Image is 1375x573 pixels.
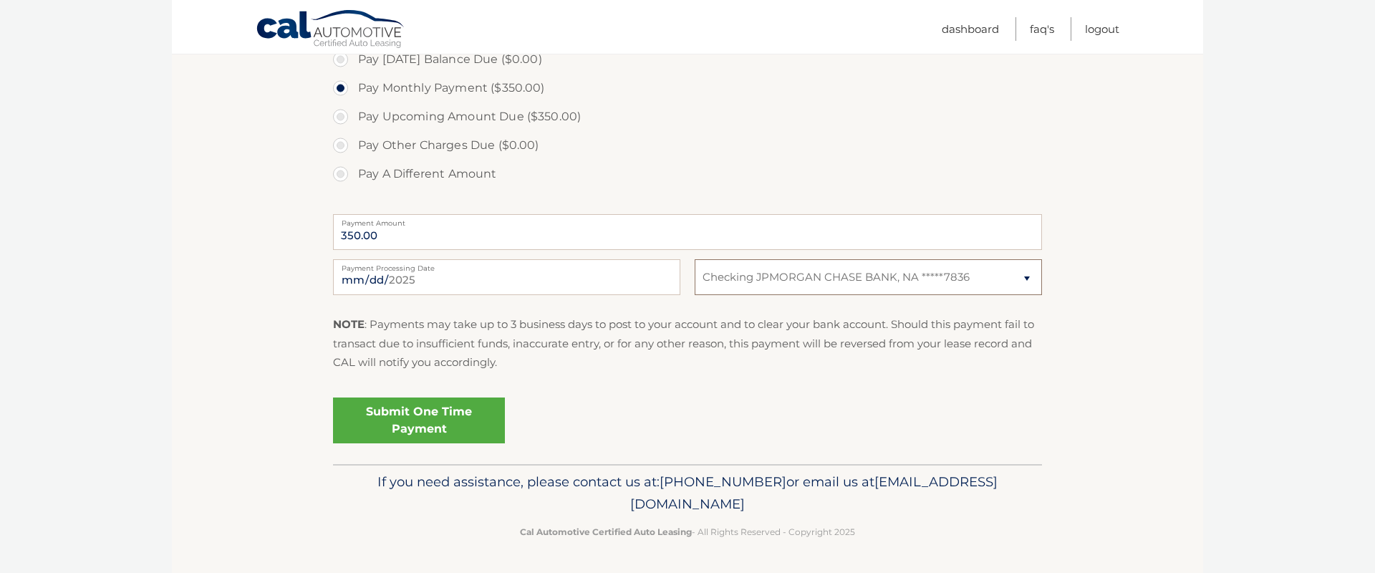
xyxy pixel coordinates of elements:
[256,9,406,51] a: Cal Automotive
[333,398,505,443] a: Submit One Time Payment
[333,259,680,271] label: Payment Processing Date
[1030,17,1054,41] a: FAQ's
[333,45,1042,74] label: Pay [DATE] Balance Due ($0.00)
[520,526,692,537] strong: Cal Automotive Certified Auto Leasing
[333,74,1042,102] label: Pay Monthly Payment ($350.00)
[333,214,1042,226] label: Payment Amount
[333,131,1042,160] label: Pay Other Charges Due ($0.00)
[333,317,365,331] strong: NOTE
[333,102,1042,131] label: Pay Upcoming Amount Due ($350.00)
[342,524,1033,539] p: - All Rights Reserved - Copyright 2025
[333,214,1042,250] input: Payment Amount
[660,473,786,490] span: [PHONE_NUMBER]
[333,315,1042,372] p: : Payments may take up to 3 business days to post to your account and to clear your bank account....
[942,17,999,41] a: Dashboard
[333,160,1042,188] label: Pay A Different Amount
[342,471,1033,516] p: If you need assistance, please contact us at: or email us at
[333,259,680,295] input: Payment Date
[1085,17,1119,41] a: Logout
